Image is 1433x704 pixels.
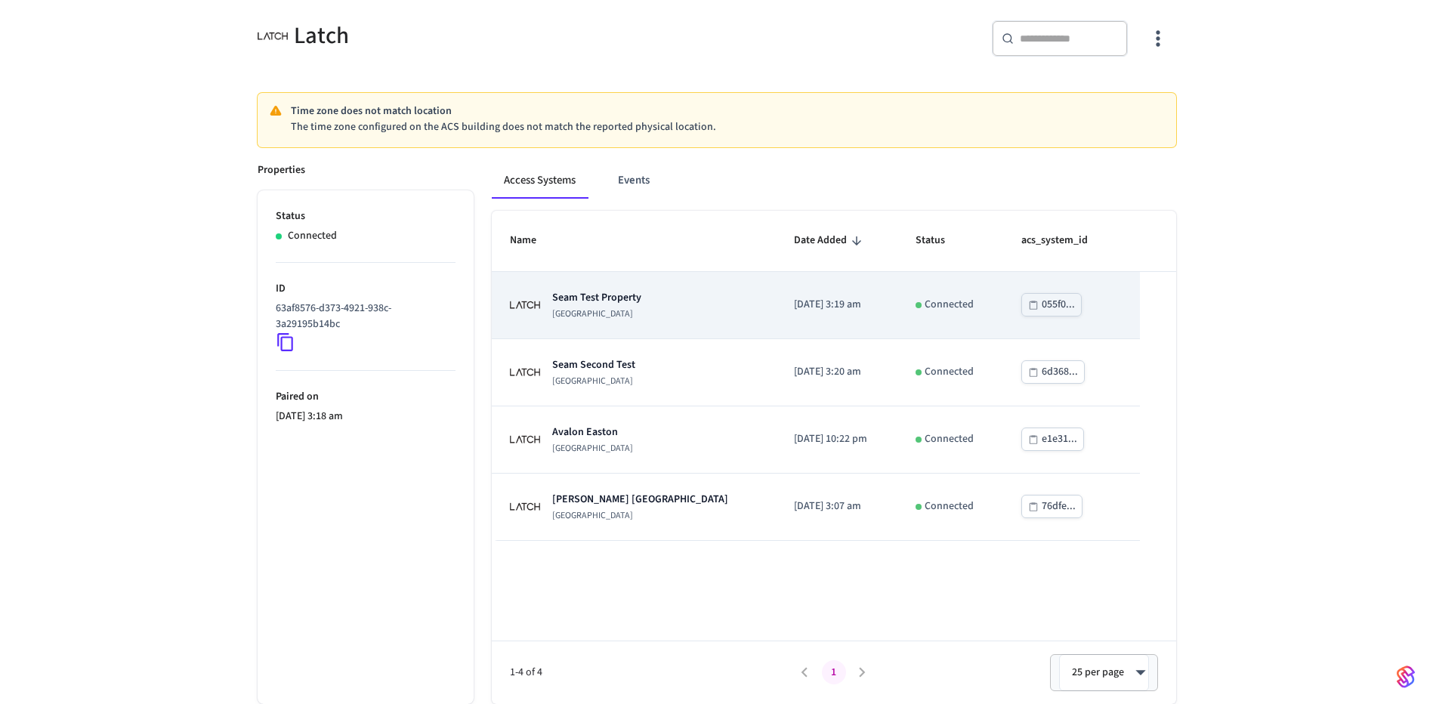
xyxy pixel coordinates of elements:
p: Connected [925,499,974,514]
p: [GEOGRAPHIC_DATA] [552,510,728,522]
nav: pagination navigation [791,660,877,684]
div: 76dfe... [1042,497,1076,516]
img: Latch Building Logo [510,357,540,388]
p: The time zone configured on the ACS building does not match the reported physical location. [291,119,1164,135]
span: acs_system_id [1021,229,1107,252]
p: [DATE] 10:22 pm [794,431,880,447]
button: 76dfe... [1021,495,1082,518]
p: [GEOGRAPHIC_DATA] [552,375,635,388]
div: connected account tabs [492,162,1176,199]
div: e1e31... [1042,430,1077,449]
p: [GEOGRAPHIC_DATA] [552,308,641,320]
button: Events [606,162,662,199]
p: [DATE] 3:20 am [794,364,880,380]
span: Status [916,229,965,252]
p: Status [276,208,456,224]
table: sticky table [492,211,1176,540]
p: Seam Second Test [552,357,635,372]
span: Name [510,229,556,252]
img: Latch Building [258,20,288,51]
button: 055f0... [1021,293,1082,316]
p: Properties [258,162,305,178]
span: 1-4 of 4 [510,665,791,681]
p: [DATE] 3:18 am [276,409,456,425]
button: e1e31... [1021,428,1084,451]
p: [PERSON_NAME] [GEOGRAPHIC_DATA] [552,492,728,507]
div: 055f0... [1042,295,1075,314]
p: Avalon Easton [552,425,633,440]
p: Time zone does not match location [291,103,1164,119]
button: 6d368... [1021,360,1085,384]
div: 25 per page [1059,654,1149,690]
p: Connected [925,364,974,380]
img: Latch Building Logo [510,425,540,455]
p: Paired on [276,389,456,405]
div: 6d368... [1042,363,1078,381]
p: Connected [925,297,974,313]
button: Access Systems [492,162,588,199]
p: Connected [925,431,974,447]
p: ID [276,281,456,297]
p: [DATE] 3:19 am [794,297,880,313]
p: Connected [288,228,337,244]
div: Latch [258,20,708,51]
img: Latch Building Logo [510,492,540,522]
button: page 1 [822,660,846,684]
p: 63af8576-d373-4921-938c-3a29195b14bc [276,301,449,332]
span: Date Added [794,229,866,252]
p: [GEOGRAPHIC_DATA] [552,443,633,455]
img: SeamLogoGradient.69752ec5.svg [1397,665,1415,689]
img: Latch Building Logo [510,290,540,320]
p: [DATE] 3:07 am [794,499,880,514]
p: Seam Test Property [552,290,641,305]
